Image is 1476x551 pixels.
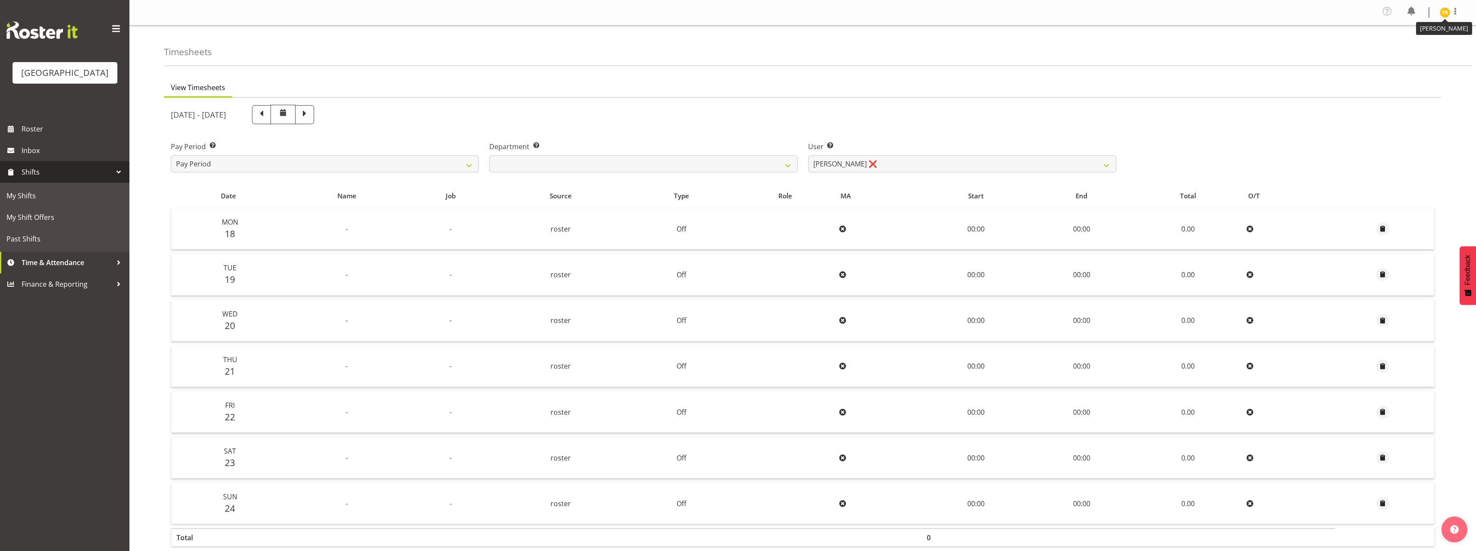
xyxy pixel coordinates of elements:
td: Off [629,254,735,295]
td: 00:00 [1030,391,1133,433]
td: 0.00 [1133,208,1243,250]
td: 00:00 [922,483,1030,524]
div: Job [413,191,488,201]
span: - [450,453,452,463]
label: User [808,141,1116,152]
span: Shifts [22,166,112,178]
td: 00:00 [922,346,1030,387]
td: 00:00 [1030,254,1133,295]
span: Time & Attendance [22,256,112,269]
span: View Timesheets [171,82,225,93]
img: help-xxl-2.png [1450,525,1459,534]
img: thomas-bohanna11630.jpg [1440,7,1450,18]
span: roster [551,316,571,325]
a: My Shifts [2,185,127,207]
div: Source [497,191,623,201]
span: - [450,316,452,325]
span: Feedback [1464,255,1472,285]
span: Fri [225,401,235,410]
span: - [346,224,348,234]
th: 0 [922,528,1030,546]
span: roster [551,361,571,371]
div: End [1035,191,1128,201]
span: My Shift Offers [6,211,123,224]
td: Off [629,300,735,341]
span: roster [551,270,571,279]
td: 00:00 [1030,346,1133,387]
span: Sun [223,492,237,501]
span: - [346,361,348,371]
span: Tue [223,263,236,272]
span: - [450,499,452,508]
td: 00:00 [1030,208,1133,250]
td: 0.00 [1133,254,1243,295]
td: Off [629,346,735,387]
h5: [DATE] - [DATE] [171,110,226,119]
div: Date [176,191,280,201]
span: Sat [224,446,236,456]
button: Feedback - Show survey [1460,246,1476,305]
td: 00:00 [922,208,1030,250]
span: - [346,407,348,417]
td: 00:00 [922,254,1030,295]
h4: Timesheets [164,47,212,57]
div: [GEOGRAPHIC_DATA] [21,66,109,79]
a: Past Shifts [2,228,127,250]
div: Type [633,191,730,201]
td: Off [629,391,735,433]
td: 00:00 [1030,483,1133,524]
span: My Shifts [6,189,123,202]
span: Past Shifts [6,232,123,245]
td: 00:00 [922,391,1030,433]
span: - [346,453,348,463]
span: 20 [225,319,235,332]
td: 00:00 [1030,300,1133,341]
div: MA [840,191,917,201]
span: - [450,407,452,417]
span: roster [551,499,571,508]
th: Total [171,528,286,546]
td: 0.00 [1133,437,1243,479]
span: Thu [223,355,237,364]
span: roster [551,224,571,234]
td: Off [629,483,735,524]
span: - [450,224,452,234]
td: 00:00 [922,300,1030,341]
span: 23 [225,457,235,469]
span: 18 [225,228,235,240]
label: Department [489,141,797,152]
span: - [346,316,348,325]
div: Start [927,191,1025,201]
td: 0.00 [1133,391,1243,433]
td: Off [629,208,735,250]
a: My Shift Offers [2,207,127,228]
td: 0.00 [1133,300,1243,341]
div: Total [1138,191,1238,201]
span: 24 [225,502,235,514]
td: Off [629,437,735,479]
span: roster [551,453,571,463]
td: 0.00 [1133,346,1243,387]
span: - [450,361,452,371]
td: 00:00 [922,437,1030,479]
td: 00:00 [1030,437,1133,479]
span: Mon [222,217,238,227]
span: - [346,270,348,279]
img: Rosterit website logo [6,22,78,39]
div: Name [290,191,403,201]
div: Role [740,191,831,201]
span: 22 [225,411,235,423]
span: roster [551,407,571,417]
span: Roster [22,122,125,135]
span: Inbox [22,144,125,157]
span: 19 [225,273,235,285]
span: Wed [222,309,238,319]
span: - [346,499,348,508]
span: Finance & Reporting [22,278,112,291]
span: 21 [225,365,235,377]
label: Pay Period [171,141,479,152]
span: - [450,270,452,279]
td: 0.00 [1133,483,1243,524]
div: O/T [1248,191,1330,201]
